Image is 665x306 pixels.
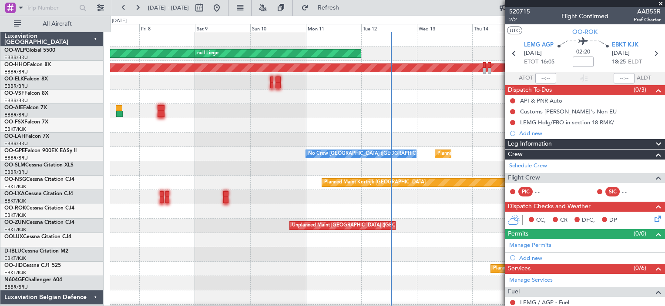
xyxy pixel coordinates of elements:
span: [DATE] [612,49,630,58]
div: LEMG Hdlg/FBO in section 18 RMK/ [520,119,614,126]
a: EBBR/BRU [4,69,28,75]
a: EBKT/KJK [4,183,26,190]
span: 2/2 [509,16,530,23]
span: OO-FSX [4,120,24,125]
span: Refresh [310,5,347,11]
span: Fuel [508,287,520,297]
span: OO-AIE [4,105,23,110]
span: Dispatch Checks and Weather [508,202,591,212]
div: Fri 8 [139,24,195,32]
div: [DATE] [112,17,127,25]
span: OO-GPE [4,148,25,153]
span: 02:20 [576,48,590,57]
div: - - [622,188,641,196]
span: Dispatch To-Dos [508,85,552,95]
span: CC, [536,216,546,225]
span: CR [560,216,568,225]
a: OO-ELKFalcon 8X [4,76,48,82]
span: OO-ROK [4,206,26,211]
a: N604GFChallenger 604 [4,277,62,283]
a: EBBR/BRU [4,97,28,104]
span: OO-ELK [4,76,24,82]
a: EBKT/KJK [4,255,26,262]
span: [DATE] [524,49,542,58]
span: D-IBLU [4,249,21,254]
div: Sat 9 [195,24,250,32]
div: Tue 12 [361,24,416,32]
span: Leg Information [508,139,552,149]
div: No Crew [GEOGRAPHIC_DATA] ([GEOGRAPHIC_DATA] National) [308,147,454,160]
span: Services [508,264,531,274]
span: OOLUX [4,234,23,239]
a: Manage Services [509,276,553,285]
span: OO-LAH [4,134,25,139]
span: OO-NSG [4,177,26,182]
a: OOLUXCessna Citation CJ4 [4,234,71,239]
a: OO-ROKCessna Citation CJ4 [4,206,74,211]
span: EBKT KJK [612,41,638,50]
a: EBBR/BRU [4,169,28,176]
span: ATOT [519,74,533,83]
a: OO-ZUNCessna Citation CJ4 [4,220,74,225]
a: EBBR/BRU [4,155,28,161]
span: (0/3) [634,85,646,94]
span: ALDT [637,74,651,83]
span: AAB55R [634,7,661,16]
a: D-IBLUCessna Citation M2 [4,249,68,254]
div: Flight Confirmed [561,12,608,21]
input: --:-- [535,73,556,83]
a: OO-AIEFalcon 7X [4,105,47,110]
span: (0/0) [634,229,646,238]
span: OO-ZUN [4,220,26,225]
div: Wed 13 [417,24,472,32]
div: Planned Maint Kortrijk-[GEOGRAPHIC_DATA] [324,176,426,189]
a: Manage Permits [509,241,551,250]
span: DFC, [582,216,595,225]
span: (0/6) [634,263,646,273]
div: API & PNR Auto [520,97,562,104]
div: Thu 7 [84,24,139,32]
a: OO-VSFFalcon 8X [4,91,48,96]
span: OO-WLP [4,48,26,53]
div: null Liege [197,47,218,60]
a: EBKT/KJK [4,126,26,133]
a: EBBR/BRU [4,83,28,90]
a: EBKT/KJK [4,269,26,276]
span: Permits [508,229,528,239]
button: All Aircraft [10,17,94,31]
button: Refresh [297,1,349,15]
a: OO-LAHFalcon 7X [4,134,49,139]
a: EBKT/KJK [4,212,26,219]
div: SIC [605,187,620,196]
span: OO-ROK [572,27,598,37]
input: Trip Number [27,1,75,14]
a: OO-JIDCessna CJ1 525 [4,263,61,268]
a: EBBR/BRU [4,284,28,290]
span: OO-VSF [4,91,24,96]
span: [DATE] - [DATE] [148,4,189,12]
div: Mon 11 [306,24,361,32]
span: ELDT [628,58,642,67]
div: PIC [518,187,533,196]
span: ETOT [524,58,538,67]
span: N604GF [4,277,25,283]
div: Thu 14 [472,24,527,32]
span: 18:25 [612,58,626,67]
a: EBBR/BRU [4,54,28,61]
a: OO-WLPGlobal 5500 [4,48,55,53]
span: 520715 [509,7,530,16]
span: All Aircraft [23,21,92,27]
span: OO-JID [4,263,23,268]
a: EBKT/KJK [4,226,26,233]
span: OO-SLM [4,163,25,168]
span: Crew [508,150,523,160]
a: LEMG / AGP - Fuel [520,299,569,306]
span: OO-LXA [4,191,25,196]
div: Planned Maint [GEOGRAPHIC_DATA] ([GEOGRAPHIC_DATA] National) [437,147,595,160]
a: OO-NSGCessna Citation CJ4 [4,177,74,182]
div: - - [535,188,554,196]
a: OO-FSXFalcon 7X [4,120,48,125]
a: EBBR/BRU [4,140,28,147]
span: Pref Charter [634,16,661,23]
span: LEMG AGP [524,41,554,50]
